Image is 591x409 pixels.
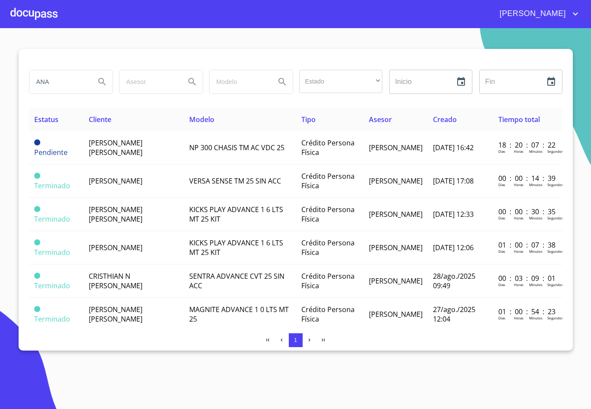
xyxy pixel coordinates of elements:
span: KICKS PLAY ADVANCE 1 6 LTS MT 25 KIT [189,205,283,224]
span: [PERSON_NAME] [493,7,570,21]
span: [DATE] 12:33 [433,209,474,219]
span: Creado [433,115,457,124]
p: 00 : 00 : 14 : 39 [498,174,557,183]
span: Crédito Persona Física [301,271,355,290]
div: ​ [299,70,382,93]
p: Horas [514,282,523,287]
span: [PERSON_NAME] [PERSON_NAME] [89,205,142,224]
p: 18 : 20 : 07 : 22 [498,140,557,150]
p: Segundos [547,282,563,287]
span: MAGNITE ADVANCE 1 0 LTS MT 25 [189,305,289,324]
span: [PERSON_NAME] [PERSON_NAME] [89,138,142,157]
span: Crédito Persona Física [301,205,355,224]
p: Segundos [547,249,563,254]
span: Tipo [301,115,316,124]
span: Pendiente [34,148,68,157]
p: Horas [514,149,523,154]
p: Minutos [529,249,543,254]
span: KICKS PLAY ADVANCE 1 6 LTS MT 25 KIT [189,238,283,257]
span: 27/ago./2025 12:04 [433,305,475,324]
span: [PERSON_NAME] [369,143,423,152]
span: [PERSON_NAME] [369,176,423,186]
input: search [210,70,268,93]
span: Terminado [34,173,40,179]
span: [DATE] 17:08 [433,176,474,186]
p: Segundos [547,316,563,320]
p: Minutos [529,216,543,220]
span: Terminado [34,281,70,290]
span: Terminado [34,214,70,224]
p: 00 : 03 : 09 : 01 [498,274,557,283]
span: Crédito Persona Física [301,171,355,190]
p: Segundos [547,182,563,187]
p: Horas [514,216,523,220]
p: Horas [514,182,523,187]
p: Dias [498,316,505,320]
span: 28/ago./2025 09:49 [433,271,475,290]
span: [PERSON_NAME] [89,176,142,186]
p: 00 : 00 : 30 : 35 [498,207,557,216]
span: Terminado [34,273,40,279]
p: Minutos [529,316,543,320]
span: Terminado [34,239,40,245]
p: 01 : 00 : 54 : 23 [498,307,557,316]
p: Horas [514,249,523,254]
span: [PERSON_NAME] [369,309,423,319]
input: search [119,70,178,93]
span: Terminado [34,206,40,212]
span: Pendiente [34,139,40,145]
p: Segundos [547,216,563,220]
p: 01 : 00 : 07 : 38 [498,240,557,250]
span: Estatus [34,115,58,124]
input: search [29,70,88,93]
p: Dias [498,249,505,254]
span: Crédito Persona Física [301,238,355,257]
span: [PERSON_NAME] [89,243,142,252]
span: Crédito Persona Física [301,138,355,157]
span: NP 300 CHASIS TM AC VDC 25 [189,143,284,152]
span: CRISTHIAN N [PERSON_NAME] [89,271,142,290]
span: Terminado [34,306,40,312]
p: Segundos [547,149,563,154]
span: [PERSON_NAME] [369,209,423,219]
p: Dias [498,216,505,220]
span: Asesor [369,115,392,124]
p: Dias [498,182,505,187]
p: Minutos [529,282,543,287]
p: Dias [498,149,505,154]
span: Modelo [189,115,214,124]
button: Search [92,71,113,92]
span: Tiempo total [498,115,540,124]
span: VERSA SENSE TM 25 SIN ACC [189,176,281,186]
span: [DATE] 12:06 [433,243,474,252]
p: Minutos [529,149,543,154]
p: Dias [498,282,505,287]
p: Horas [514,316,523,320]
button: account of current user [493,7,581,21]
span: 1 [294,337,297,343]
span: Terminado [34,314,70,324]
button: Search [182,71,203,92]
span: SENTRA ADVANCE CVT 25 SIN ACC [189,271,284,290]
span: Terminado [34,248,70,257]
span: [PERSON_NAME] [369,243,423,252]
button: 1 [289,333,303,347]
span: Cliente [89,115,111,124]
span: Crédito Persona Física [301,305,355,324]
span: [DATE] 16:42 [433,143,474,152]
span: [PERSON_NAME] [PERSON_NAME] [89,305,142,324]
span: [PERSON_NAME] [369,276,423,286]
p: Minutos [529,182,543,187]
button: Search [272,71,293,92]
span: Terminado [34,181,70,190]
